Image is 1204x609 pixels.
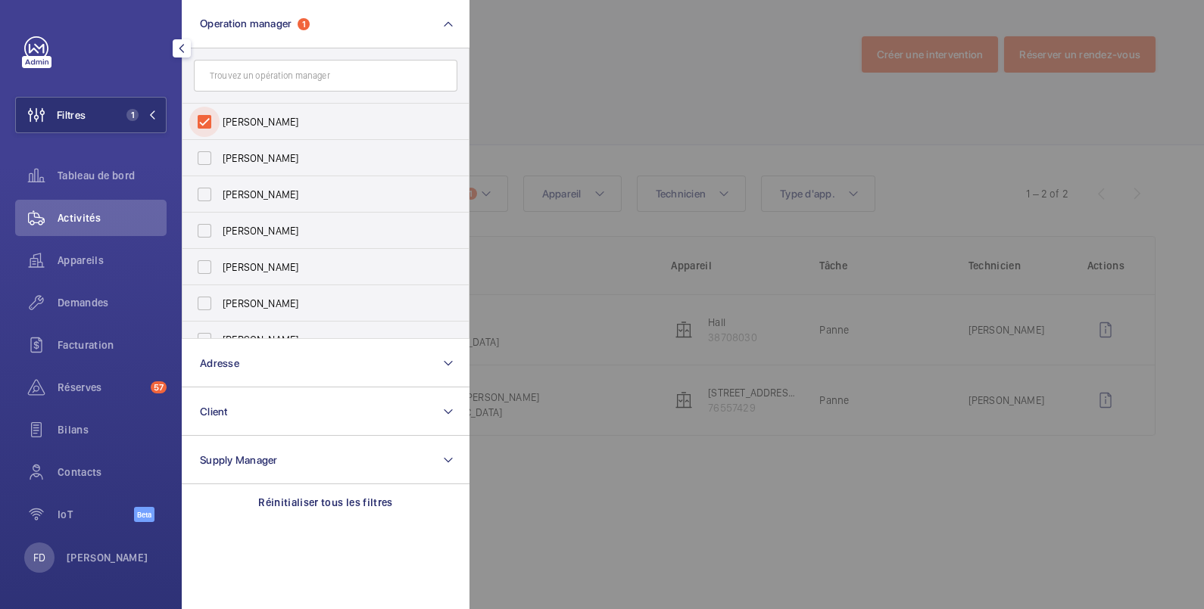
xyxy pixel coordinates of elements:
span: Activités [58,210,167,225]
span: Filtres [57,107,86,123]
span: 1 [126,109,139,121]
span: IoT [58,507,134,522]
span: Bilans [58,422,167,437]
span: 57 [151,381,167,393]
span: Facturation [58,337,167,353]
span: Beta [134,507,154,522]
span: Tableau de bord [58,168,167,183]
p: [PERSON_NAME] [67,550,148,565]
span: Appareils [58,253,167,268]
p: FD [33,550,45,565]
button: Filtres1 [15,97,167,133]
span: Réserves [58,380,145,395]
span: Contacts [58,465,167,480]
span: Demandes [58,295,167,310]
